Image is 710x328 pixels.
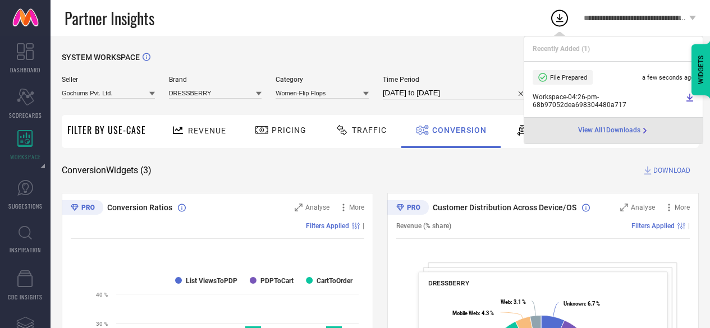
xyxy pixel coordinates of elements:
span: Brand [169,76,262,84]
span: Conversion Ratios [107,203,172,212]
span: Revenue [188,126,226,135]
tspan: Unknown [564,301,585,307]
span: DRESSBERRY [428,279,469,287]
text: 30 % [96,321,108,327]
div: Open download list [549,8,570,28]
tspan: Mobile Web [452,310,479,316]
span: DOWNLOAD [653,165,690,176]
div: Premium [387,200,429,217]
span: Recently Added ( 1 ) [533,45,590,53]
text: : 3.1 % [501,299,526,305]
span: | [363,222,364,230]
span: Revenue (% share) [396,222,451,230]
span: SCORECARDS [9,111,42,119]
text: : 4.3 % [452,310,494,316]
span: WORKSPACE [10,153,41,161]
span: Analyse [631,204,655,211]
span: Conversion [432,126,487,135]
span: Time Period [383,76,529,84]
text: : 6.7 % [564,301,600,307]
span: INSPIRATION [10,246,41,254]
text: CartToOrder [317,277,353,285]
span: Conversion Widgets ( 3 ) [62,165,152,176]
span: SYSTEM WORKSPACE [62,53,140,62]
span: Filter By Use-Case [67,123,146,137]
span: SUGGESTIONS [8,202,43,210]
svg: Zoom [295,204,303,211]
tspan: Web [501,299,511,305]
a: View All1Downloads [578,126,649,135]
span: Partner Insights [65,7,154,30]
span: Filters Applied [631,222,675,230]
span: More [675,204,690,211]
text: List ViewsToPDP [186,277,237,285]
span: CDC INSIGHTS [8,293,43,301]
svg: Zoom [620,204,628,211]
text: PDPToCart [260,277,294,285]
span: Category [276,76,369,84]
span: a few seconds ago [642,74,694,81]
div: Premium [62,200,103,217]
span: | [688,222,690,230]
span: Seller [62,76,155,84]
span: View All 1 Downloads [578,126,640,135]
span: Customer Distribution Across Device/OS [433,203,576,212]
span: Filters Applied [306,222,349,230]
div: Open download page [578,126,649,135]
a: Download [685,93,694,109]
text: 40 % [96,292,108,298]
input: Select time period [383,86,529,100]
span: Traffic [352,126,387,135]
span: Workspace - 04:26-pm - 68b97052dea698304480a717 [533,93,682,109]
span: More [349,204,364,211]
span: DASHBOARD [10,66,40,74]
span: Pricing [272,126,306,135]
span: File Prepared [550,74,587,81]
span: Analyse [305,204,329,211]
